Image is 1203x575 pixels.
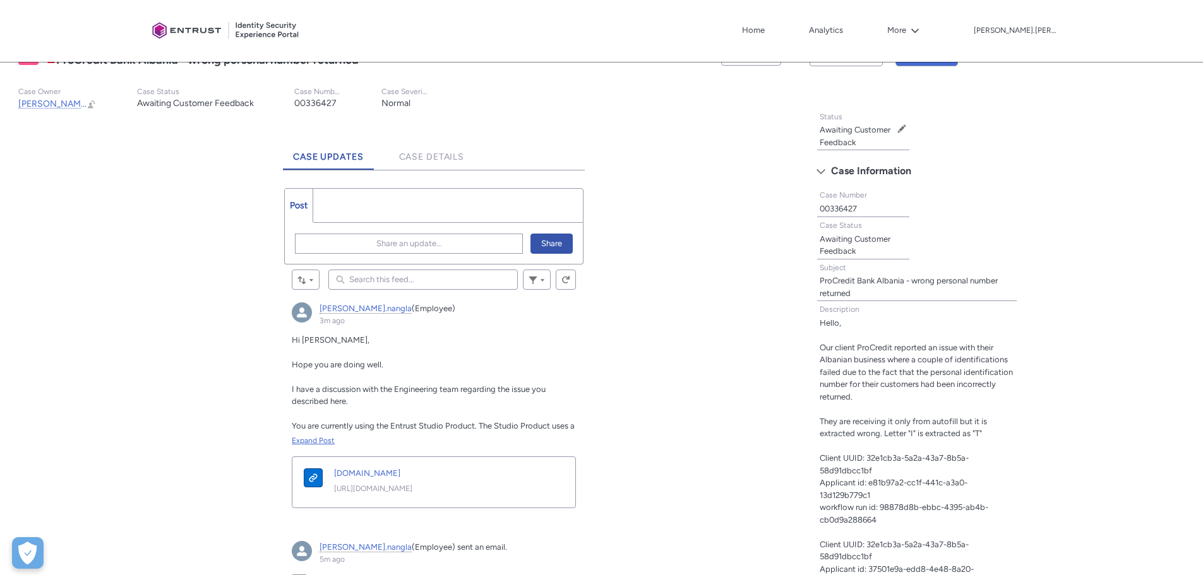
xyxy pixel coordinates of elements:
span: [PERSON_NAME].nangla [18,98,117,109]
a: 5m ago [320,555,345,564]
span: 'Authorization: apiToken token=<your api token>' [25,348,177,357]
p: Case Number [294,87,341,97]
input: Search this feed... [328,270,518,290]
lightning-formatted-text: 00336427 [820,204,857,213]
span: Share an update... [376,234,442,253]
span: ' [125,329,126,338]
button: Edit Status [897,124,907,134]
a: Post [285,189,313,222]
a: Expand Post [292,435,576,446]
lightning-formatted-text: 00336427 [294,98,337,109]
a: [URL][DOMAIN_NAME] [42,329,125,338]
a: api.eu.onfido.com [294,458,333,501]
span: Status [820,112,842,121]
span: Share [541,234,562,253]
span: (Employee) sent an email. [412,542,507,552]
lightning-formatted-text: Normal [381,98,410,109]
a: Analytics, opens in new tab [806,21,846,40]
span: I have a discussion with the Engineering team regarding the issue you described here. [292,384,546,406]
div: dhiren.nangla [292,541,312,561]
button: User Profile alexandru.tudor [973,23,1056,36]
p: Case Status [137,87,254,97]
span: \ [126,329,128,338]
div: dhiren.nangla [292,302,312,323]
a: [DOMAIN_NAME] [334,467,542,480]
span: header [5,348,25,357]
p: [PERSON_NAME].[PERSON_NAME] [974,27,1056,35]
img: External User - dhiren.nangla (Onfido) [292,541,312,561]
a: 3m ago [320,316,345,325]
lightning-formatted-text: Awaiting Customer Feedback [137,98,254,109]
a: [PERSON_NAME].nangla [320,304,412,314]
span: Case Details [399,151,465,162]
span: \ [102,339,104,348]
span: ' [41,329,42,338]
lightning-icon: Escalated [46,54,56,66]
img: External User - dhiren.nangla (Onfido) [292,302,312,323]
span: (Employee) [412,304,455,313]
span: You are currently using the Entrust Studio Product. The Studio Product uses a Workflow Run to ver... [292,421,575,468]
lightning-formatted-text: ProCredit Bank Albania - wrong personal number returned [56,53,359,67]
button: Share [530,234,573,254]
span: Case Updates [293,151,364,162]
div: Cookie Preferences [12,537,44,569]
span: -- [12,329,17,338]
span: Hope you are doing well. [292,360,383,369]
p: Case Owner [18,87,97,97]
lightning-formatted-text: Awaiting Customer Feedback [820,125,890,147]
lightning-formatted-text: ProCredit Bank Albania - wrong personal number returned [820,276,998,298]
article: dhiren.nangla, 3m ago [284,295,584,526]
button: Case Information [810,161,1024,181]
button: Change Owner [87,98,97,109]
span: location [17,329,42,338]
a: [URL][DOMAIN_NAME] [334,483,542,494]
a: Case Details [389,135,475,170]
span: 'Accept: application/json' [25,339,102,348]
span: Description [820,305,859,314]
span: Case Information [831,162,911,181]
span: Case Number [820,191,867,199]
span: header [5,339,25,348]
div: Chatter Publisher [284,188,584,264]
button: More [884,21,923,40]
span: Case Status [820,221,862,230]
a: Home [739,21,768,40]
lightning-formatted-text: Awaiting Customer Feedback [820,234,890,256]
button: Open Preferences [12,537,44,569]
span: Subject [820,263,846,272]
span: Post [290,200,308,211]
a: Case Updates [283,135,374,170]
p: Case Severity [381,87,428,97]
a: [PERSON_NAME].nangla [320,542,412,552]
button: Refresh this feed [556,270,576,290]
span: Hi [PERSON_NAME], [292,335,369,345]
button: Share an update... [295,234,523,254]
